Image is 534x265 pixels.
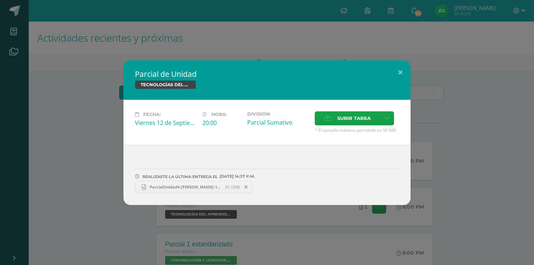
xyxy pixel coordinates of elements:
[135,80,196,89] span: TECNOLOGÍAS DEL APRENDIZAJE Y LA COMUNICACIÓN
[143,112,161,117] span: Fecha:
[315,127,399,133] span: * El tamaño máximo permitido es 50 MB
[135,119,197,127] div: Viernes 12 de Septiembre
[135,181,253,193] a: ParcialUnidad4-[PERSON_NAME]-10.docx 37.72KB
[202,119,242,127] div: 20:00
[135,69,399,79] h2: Parcial de Unidad
[240,183,252,191] span: Remover entrega
[390,60,411,85] button: Close (Esc)
[146,184,225,190] span: ParcialUnidad4-[PERSON_NAME]-10.docx
[337,112,371,125] span: Subir tarea
[218,176,255,177] span: [DATE] 14:37 P.M.
[247,111,309,117] label: División:
[247,118,309,126] div: Parcial Sumativo
[211,112,227,117] span: Hora:
[142,174,218,179] span: REALIZASTE LA ÚLTIMA ENTREGA EL
[225,184,240,190] span: 37.72KB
